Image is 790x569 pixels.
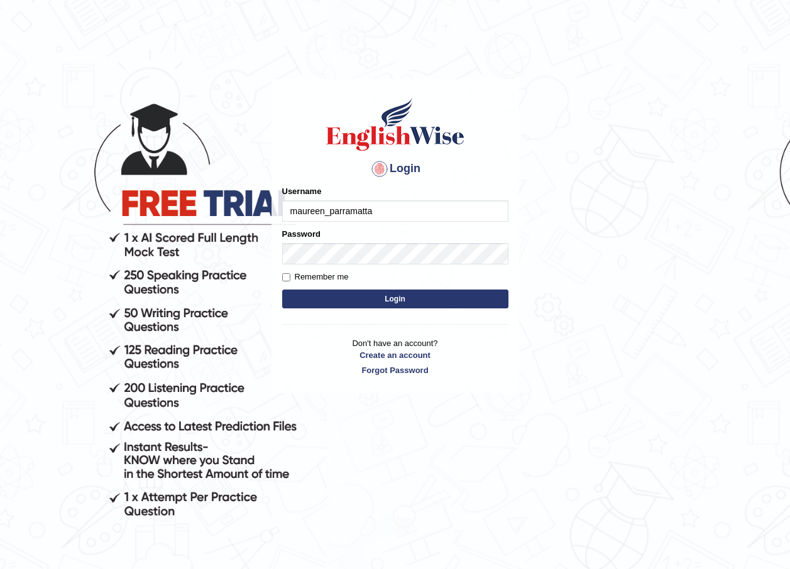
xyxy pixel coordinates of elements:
[282,290,508,308] button: Login
[282,364,508,376] a: Forgot Password
[282,271,349,283] label: Remember me
[282,337,508,376] p: Don't have an account?
[324,96,467,153] img: Logo of English Wise sign in for intelligent practice with AI
[282,185,322,197] label: Username
[282,159,508,179] h4: Login
[282,228,321,240] label: Password
[282,273,290,281] input: Remember me
[282,349,508,361] a: Create an account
